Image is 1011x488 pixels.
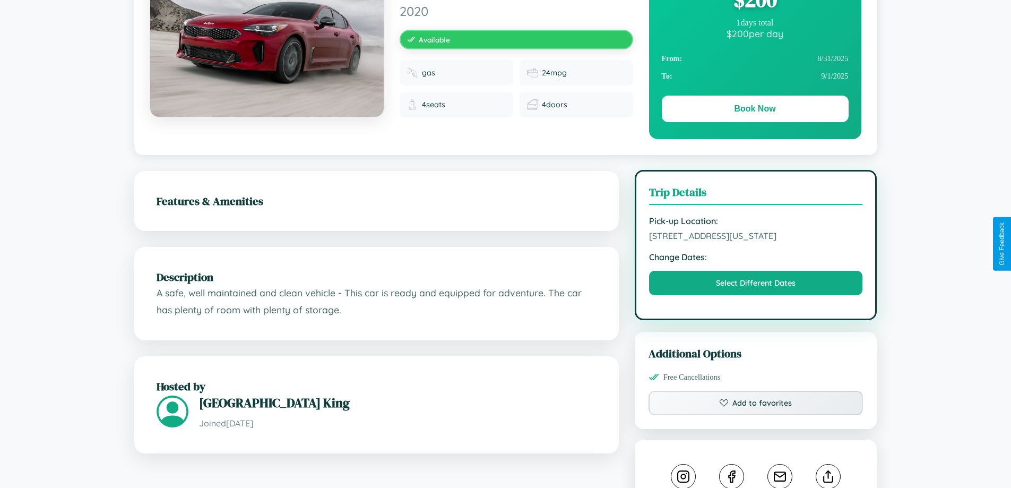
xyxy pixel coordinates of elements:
[998,222,1006,266] div: Give Feedback
[422,100,445,109] span: 4 seats
[419,35,450,44] span: Available
[199,416,597,431] p: Joined [DATE]
[649,216,863,226] strong: Pick-up Location:
[662,72,672,81] strong: To:
[649,230,863,241] span: [STREET_ADDRESS][US_STATE]
[663,373,721,382] span: Free Cancellations
[527,67,538,78] img: Fuel efficiency
[400,3,633,19] span: 2020
[649,184,863,205] h3: Trip Details
[527,99,538,110] img: Doors
[407,67,418,78] img: Fuel type
[649,271,863,295] button: Select Different Dates
[649,346,863,361] h3: Additional Options
[157,285,597,318] p: A safe, well maintained and clean vehicle - This car is ready and equipped for adventure. The car...
[662,96,849,122] button: Book Now
[157,193,597,209] h2: Features & Amenities
[407,99,418,110] img: Seats
[542,68,567,78] span: 24 mpg
[542,100,567,109] span: 4 doors
[422,68,435,78] span: gas
[662,50,849,67] div: 8 / 31 / 2025
[157,269,597,285] h2: Description
[649,391,863,415] button: Add to favorites
[662,54,682,63] strong: From:
[157,379,597,394] h2: Hosted by
[662,18,849,28] div: 1 days total
[199,394,597,412] h3: [GEOGRAPHIC_DATA] King
[662,67,849,85] div: 9 / 1 / 2025
[662,28,849,39] div: $ 200 per day
[649,252,863,262] strong: Change Dates:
